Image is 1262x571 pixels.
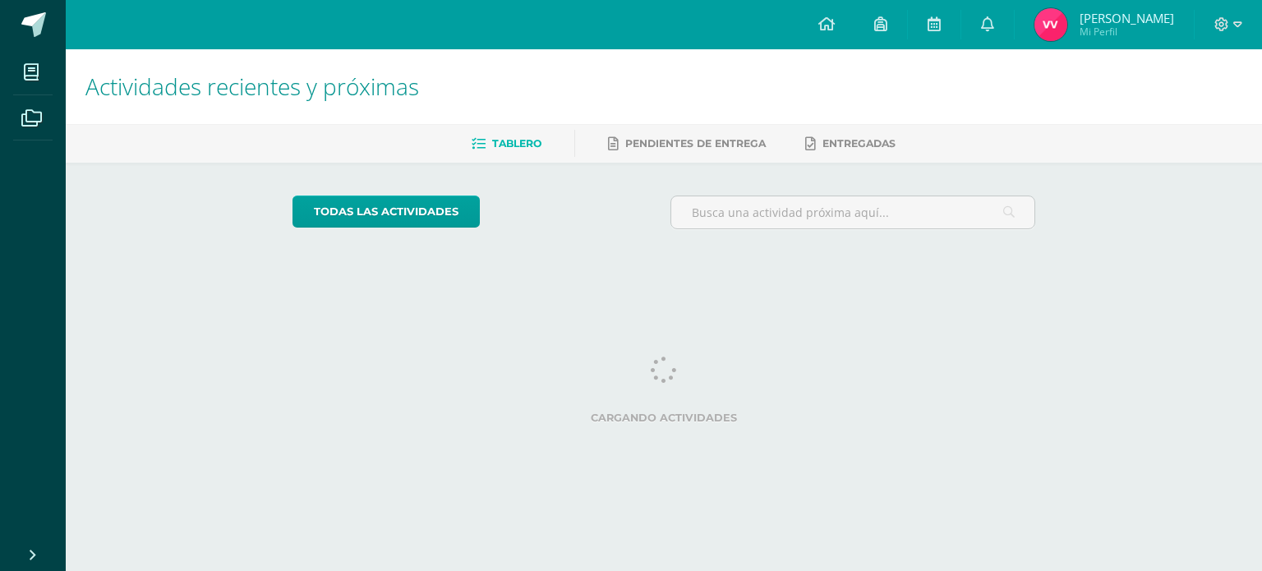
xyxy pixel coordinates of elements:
[85,71,419,102] span: Actividades recientes y próximas
[1080,25,1174,39] span: Mi Perfil
[292,412,1036,424] label: Cargando actividades
[822,137,896,150] span: Entregadas
[608,131,766,157] a: Pendientes de entrega
[1080,10,1174,26] span: [PERSON_NAME]
[292,196,480,228] a: todas las Actividades
[625,137,766,150] span: Pendientes de entrega
[1034,8,1067,41] img: a20e2ad5630fb3893a434f1186c62516.png
[805,131,896,157] a: Entregadas
[492,137,541,150] span: Tablero
[671,196,1035,228] input: Busca una actividad próxima aquí...
[472,131,541,157] a: Tablero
